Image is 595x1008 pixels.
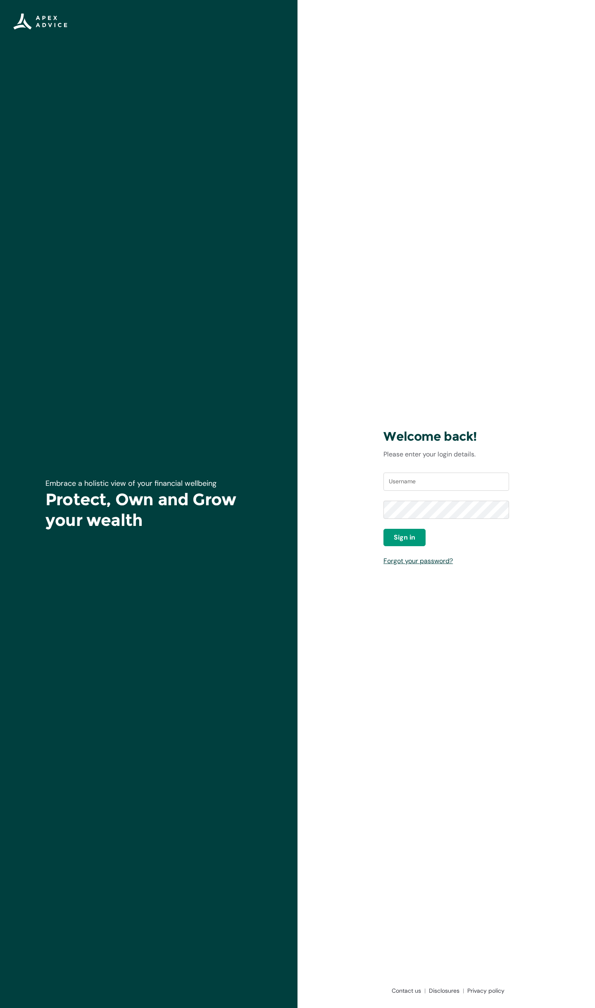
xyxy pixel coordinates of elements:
[388,987,426,995] a: Contact us
[383,429,509,444] h3: Welcome back!
[45,489,252,530] h1: Protect, Own and Grow your wealth
[464,987,505,995] a: Privacy policy
[383,529,426,546] button: Sign in
[383,449,509,459] p: Please enter your login details.
[383,473,509,491] input: Username
[13,13,67,30] img: Apex Advice Group
[426,987,464,995] a: Disclosures
[45,478,217,488] span: Embrace a holistic view of your financial wellbeing
[383,557,453,565] a: Forgot your password?
[394,533,415,542] span: Sign in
